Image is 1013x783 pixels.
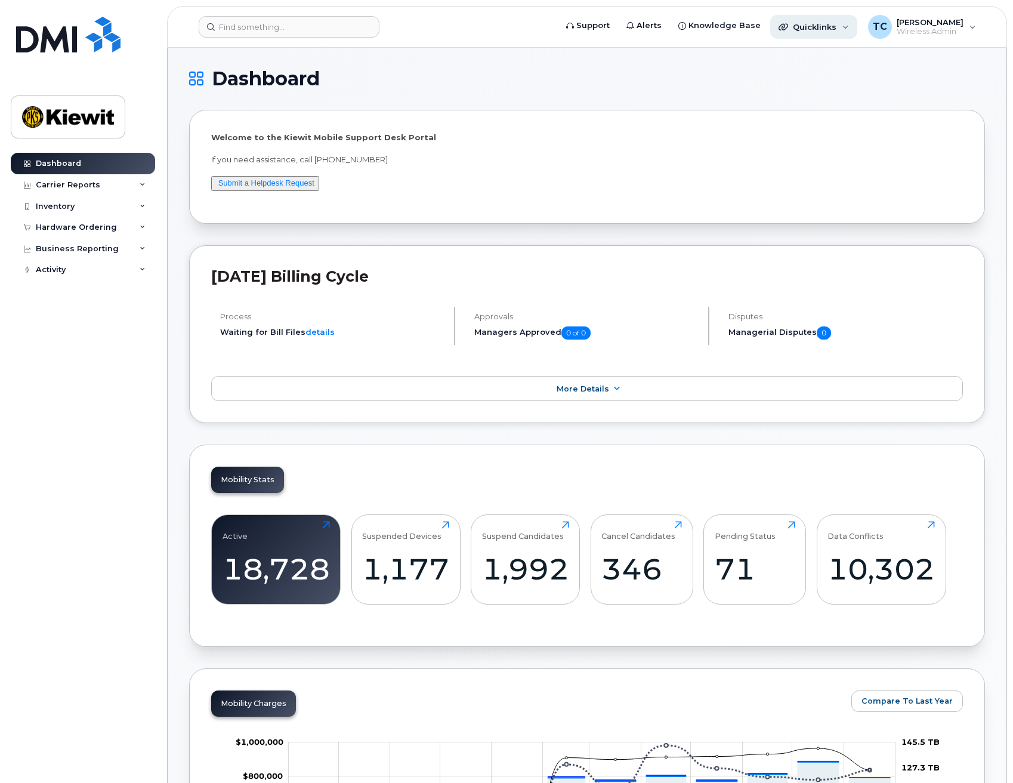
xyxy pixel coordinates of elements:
[211,154,963,165] p: If you need assistance, call [PHONE_NUMBER]
[362,521,441,541] div: Suspended Devices
[362,521,449,597] a: Suspended Devices1,177
[557,384,609,393] span: More Details
[236,736,283,746] g: $0
[901,763,940,772] tspan: 127.3 TB
[601,521,682,597] a: Cancel Candidates346
[211,267,963,285] h2: [DATE] Billing Cycle
[827,521,884,541] div: Data Conflicts
[817,326,831,340] span: 0
[305,327,335,337] a: details
[474,312,698,321] h4: Approvals
[236,736,283,746] tspan: $1,000,000
[482,521,569,597] a: Suspend Candidates1,992
[223,521,330,597] a: Active18,728
[851,690,963,712] button: Compare To Last Year
[715,521,795,597] a: Pending Status71
[362,551,449,587] div: 1,177
[601,521,675,541] div: Cancel Candidates
[827,551,935,587] div: 10,302
[715,551,795,587] div: 71
[715,521,776,541] div: Pending Status
[961,731,1004,774] iframe: Messenger Launcher
[218,178,314,187] a: Submit a Helpdesk Request
[243,771,283,781] g: $0
[901,736,940,746] tspan: 145.5 TB
[861,695,953,707] span: Compare To Last Year
[220,312,444,321] h4: Process
[211,132,963,143] p: Welcome to the Kiewit Mobile Support Desk Portal
[482,551,569,587] div: 1,992
[728,326,963,340] h5: Managerial Disputes
[601,551,682,587] div: 346
[211,176,319,191] button: Submit a Helpdesk Request
[482,521,564,541] div: Suspend Candidates
[728,312,963,321] h4: Disputes
[223,521,248,541] div: Active
[561,326,591,340] span: 0 of 0
[243,771,283,781] tspan: $800,000
[212,70,320,88] span: Dashboard
[223,551,330,587] div: 18,728
[474,326,698,340] h5: Managers Approved
[827,521,935,597] a: Data Conflicts10,302
[220,326,444,338] li: Waiting for Bill Files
